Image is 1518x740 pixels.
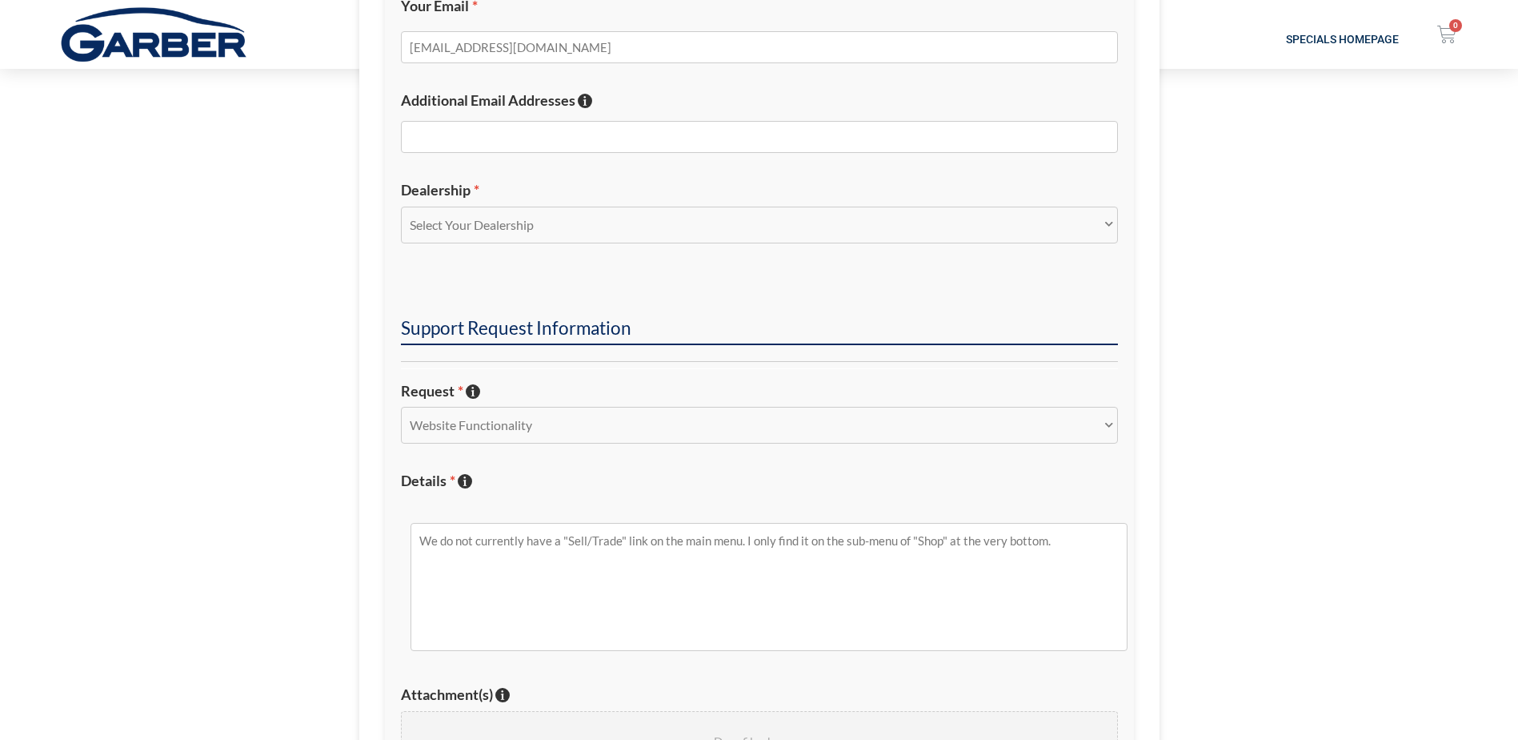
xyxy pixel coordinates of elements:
[401,472,455,489] span: Details
[401,316,1118,345] h2: Support Request Information
[401,91,575,109] span: Additional Email Addresses
[401,382,463,400] span: Request
[401,181,1118,199] label: Dealership
[401,686,493,703] span: Attachment(s)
